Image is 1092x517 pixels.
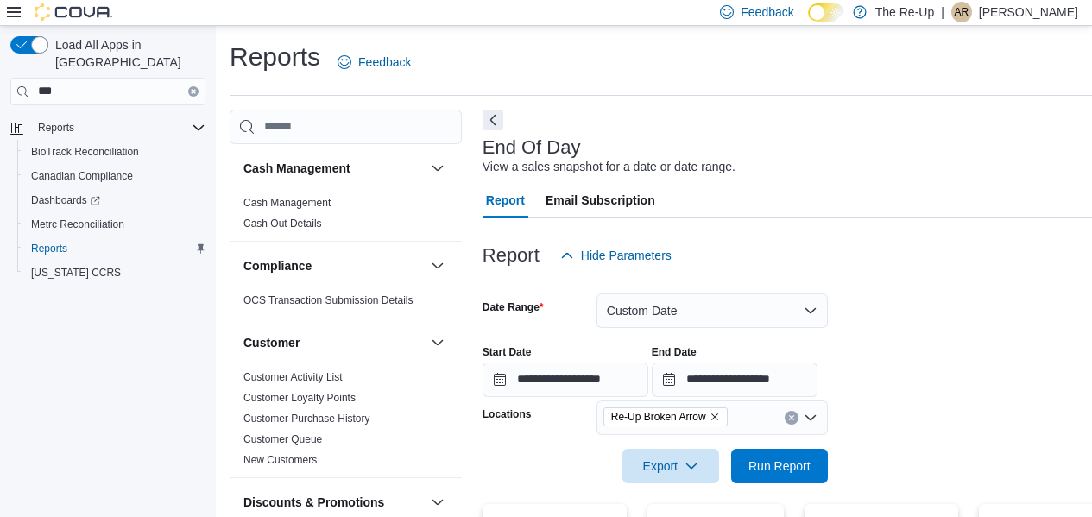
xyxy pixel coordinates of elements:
[611,408,706,426] span: Re-Up Broken Arrow
[17,188,212,212] a: Dashboards
[243,391,356,405] span: Customer Loyalty Points
[243,217,322,230] span: Cash Out Details
[622,449,719,483] button: Export
[483,363,648,397] input: Press the down key to open a popover containing a calendar.
[483,407,532,421] label: Locations
[24,214,131,235] a: Metrc Reconciliation
[243,257,424,274] button: Compliance
[243,494,384,511] h3: Discounts & Promotions
[17,212,212,236] button: Metrc Reconciliation
[243,412,370,426] span: Customer Purchase History
[951,2,972,22] div: Aaron Remington
[483,137,581,158] h3: End Of Day
[243,218,322,230] a: Cash Out Details
[243,257,312,274] h3: Compliance
[808,3,844,22] input: Dark Mode
[633,449,709,483] span: Export
[17,164,212,188] button: Canadian Compliance
[243,160,350,177] h3: Cash Management
[427,255,448,276] button: Compliance
[24,142,205,162] span: BioTrack Reconciliation
[31,218,124,231] span: Metrc Reconciliation
[243,334,300,351] h3: Customer
[17,140,212,164] button: BioTrack Reconciliation
[48,36,205,71] span: Load All Apps in [GEOGRAPHIC_DATA]
[35,3,112,21] img: Cova
[243,413,370,425] a: Customer Purchase History
[243,494,424,511] button: Discounts & Promotions
[553,238,679,273] button: Hide Parameters
[243,334,424,351] button: Customer
[230,290,462,318] div: Compliance
[483,300,544,314] label: Date Range
[941,2,944,22] p: |
[875,2,934,22] p: The Re-Up
[243,453,317,467] span: New Customers
[230,367,462,477] div: Customer
[581,247,672,264] span: Hide Parameters
[483,110,503,130] button: Next
[243,433,322,445] a: Customer Queue
[804,411,817,425] button: Open list of options
[652,363,817,397] input: Press the down key to open a popover containing a calendar.
[24,166,205,186] span: Canadian Compliance
[483,245,540,266] h3: Report
[483,158,735,176] div: View a sales snapshot for a date or date range.
[243,196,331,210] span: Cash Management
[17,261,212,285] button: [US_STATE] CCRS
[710,412,720,422] button: Remove Re-Up Broken Arrow from selection in this group
[31,117,205,138] span: Reports
[243,370,343,384] span: Customer Activity List
[24,214,205,235] span: Metrc Reconciliation
[230,192,462,241] div: Cash Management
[596,293,828,328] button: Custom Date
[243,160,424,177] button: Cash Management
[188,86,199,97] button: Clear input
[31,193,100,207] span: Dashboards
[331,45,418,79] a: Feedback
[243,197,331,209] a: Cash Management
[24,190,107,211] a: Dashboards
[243,294,413,306] a: OCS Transaction Submission Details
[31,145,139,159] span: BioTrack Reconciliation
[24,142,146,162] a: BioTrack Reconciliation
[243,392,356,404] a: Customer Loyalty Points
[427,158,448,179] button: Cash Management
[546,183,655,218] span: Email Subscription
[24,190,205,211] span: Dashboards
[31,266,121,280] span: [US_STATE] CCRS
[38,121,74,135] span: Reports
[427,332,448,353] button: Customer
[427,492,448,513] button: Discounts & Promotions
[24,166,140,186] a: Canadian Compliance
[979,2,1078,22] p: [PERSON_NAME]
[24,238,205,259] span: Reports
[24,262,205,283] span: Washington CCRS
[603,407,728,426] span: Re-Up Broken Arrow
[17,236,212,261] button: Reports
[483,345,532,359] label: Start Date
[652,345,697,359] label: End Date
[731,449,828,483] button: Run Report
[785,411,798,425] button: Clear input
[31,169,133,183] span: Canadian Compliance
[741,3,793,21] span: Feedback
[486,183,525,218] span: Report
[358,54,411,71] span: Feedback
[243,371,343,383] a: Customer Activity List
[955,2,969,22] span: AR
[31,117,81,138] button: Reports
[24,238,74,259] a: Reports
[31,242,67,255] span: Reports
[24,262,128,283] a: [US_STATE] CCRS
[748,457,811,475] span: Run Report
[230,40,320,74] h1: Reports
[243,454,317,466] a: New Customers
[3,116,212,140] button: Reports
[10,109,205,330] nav: Complex example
